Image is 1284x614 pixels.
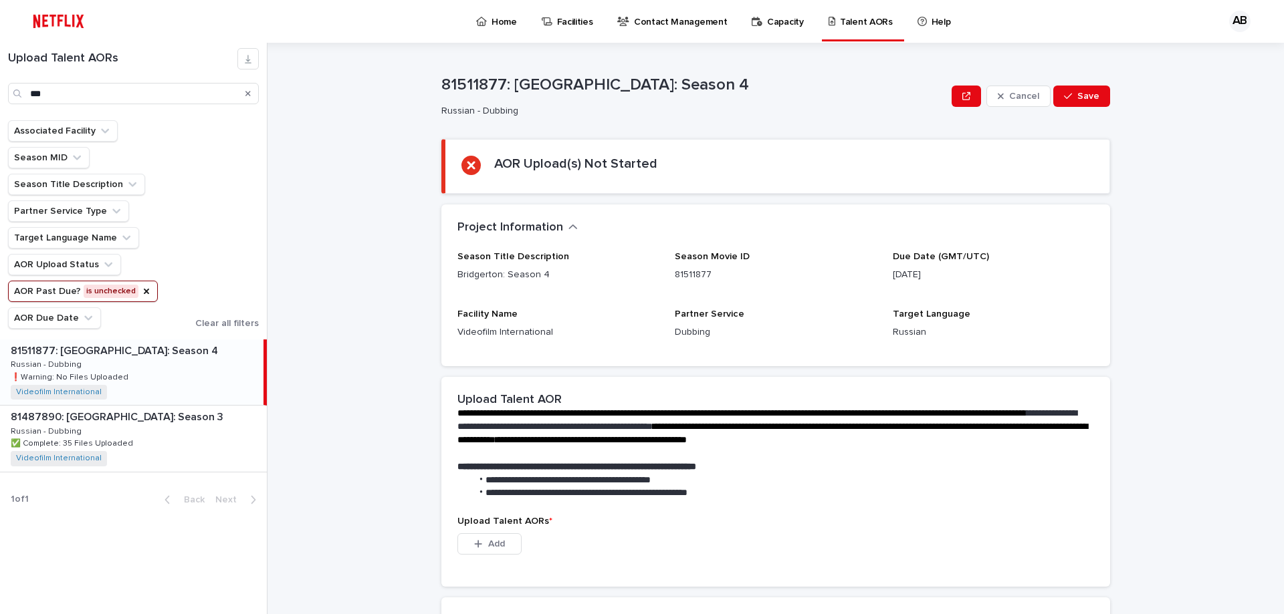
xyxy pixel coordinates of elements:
span: Next [215,495,245,504]
p: Bridgerton: Season 4 [457,268,659,282]
h2: Project Information [457,220,563,235]
button: Partner Service Type [8,200,129,222]
button: Associated Facility [8,120,118,142]
h2: Upload Talent AOR [457,393,562,408]
p: 81511877: [GEOGRAPHIC_DATA]: Season 4 [441,75,946,95]
span: Season Title Description [457,252,569,261]
button: Clear all filters [185,319,259,328]
button: AOR Past Due? [8,281,158,302]
input: Search [8,83,259,104]
span: Clear all filters [195,319,259,328]
button: Cancel [986,86,1051,107]
span: Due Date (GMT/UTC) [893,252,989,261]
div: AB [1229,11,1251,32]
button: Add [457,533,522,555]
span: Upload Talent AORs [457,516,552,526]
button: Next [210,494,267,506]
p: Russian [893,325,1094,339]
p: 81511877: [GEOGRAPHIC_DATA]: Season 4 [11,342,221,357]
p: Russian - Dubbing [441,106,941,117]
p: Russian - Dubbing [11,357,84,369]
h1: Upload Talent AORs [8,51,237,66]
button: Season MID [8,147,90,168]
img: ifQbXi3ZQGMSEF7WDB7W [27,8,90,35]
p: ✅ Complete: 35 Files Uploaded [11,436,136,448]
p: Dubbing [675,325,876,339]
p: Videofilm International [457,325,659,339]
span: Partner Service [675,309,744,319]
span: Save [1077,92,1099,101]
button: Project Information [457,220,578,235]
button: Season Title Description [8,174,145,195]
p: 81511877 [675,268,876,282]
button: Back [154,494,210,506]
span: Season Movie ID [675,252,750,261]
a: Videofilm International [16,388,102,397]
h2: AOR Upload(s) Not Started [494,156,657,172]
p: [DATE] [893,268,1094,282]
p: 81487890: [GEOGRAPHIC_DATA]: Season 3 [11,408,226,424]
span: Facility Name [457,309,518,319]
button: Target Language Name [8,227,139,249]
button: AOR Upload Status [8,254,121,275]
p: Russian - Dubbing [11,424,84,436]
a: Videofilm International [16,454,102,463]
p: ❗️Warning: No Files Uploaded [11,370,131,382]
span: Back [176,495,205,504]
span: Target Language [893,309,970,319]
button: Save [1053,86,1110,107]
span: Cancel [1009,92,1039,101]
span: Add [488,539,505,549]
button: AOR Due Date [8,307,101,329]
